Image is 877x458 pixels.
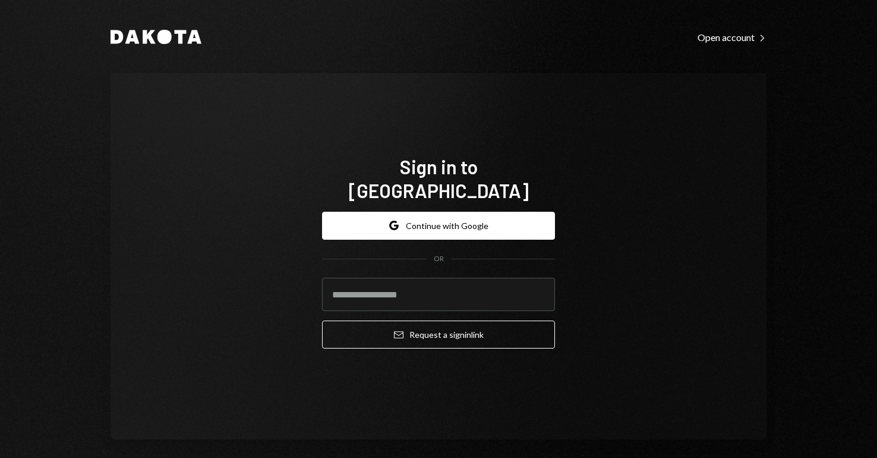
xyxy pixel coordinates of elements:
a: Open account [698,30,766,43]
div: Open account [698,32,766,43]
h1: Sign in to [GEOGRAPHIC_DATA] [322,155,555,202]
div: OR [434,254,444,264]
button: Continue with Google [322,212,555,240]
button: Request a signinlink [322,321,555,349]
